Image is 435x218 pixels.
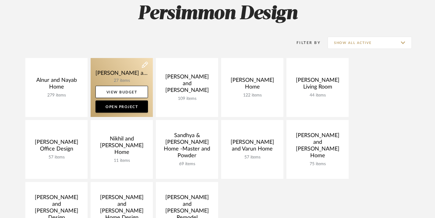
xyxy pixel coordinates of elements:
[226,139,279,155] div: [PERSON_NAME] and Varun Home
[30,77,83,93] div: Alnur and Nayab Home
[161,132,213,162] div: Sandhya & [PERSON_NAME] Home -Master and Powder
[291,132,344,162] div: [PERSON_NAME] and [PERSON_NAME] Home
[226,155,279,160] div: 57 items
[291,77,344,93] div: [PERSON_NAME] Living Room
[30,139,83,155] div: [PERSON_NAME] Office Design
[291,162,344,167] div: 75 items
[30,93,83,98] div: 279 items
[161,96,213,101] div: 109 items
[95,158,148,163] div: 11 items
[161,162,213,167] div: 69 items
[95,100,148,113] a: Open Project
[289,40,321,46] div: Filter By
[226,77,279,93] div: [PERSON_NAME] Home
[95,136,148,158] div: Nikhil and [PERSON_NAME] Home
[95,86,148,98] a: View Budget
[291,93,344,98] div: 44 items
[226,93,279,98] div: 122 items
[161,74,213,96] div: [PERSON_NAME] and [PERSON_NAME]
[30,155,83,160] div: 57 items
